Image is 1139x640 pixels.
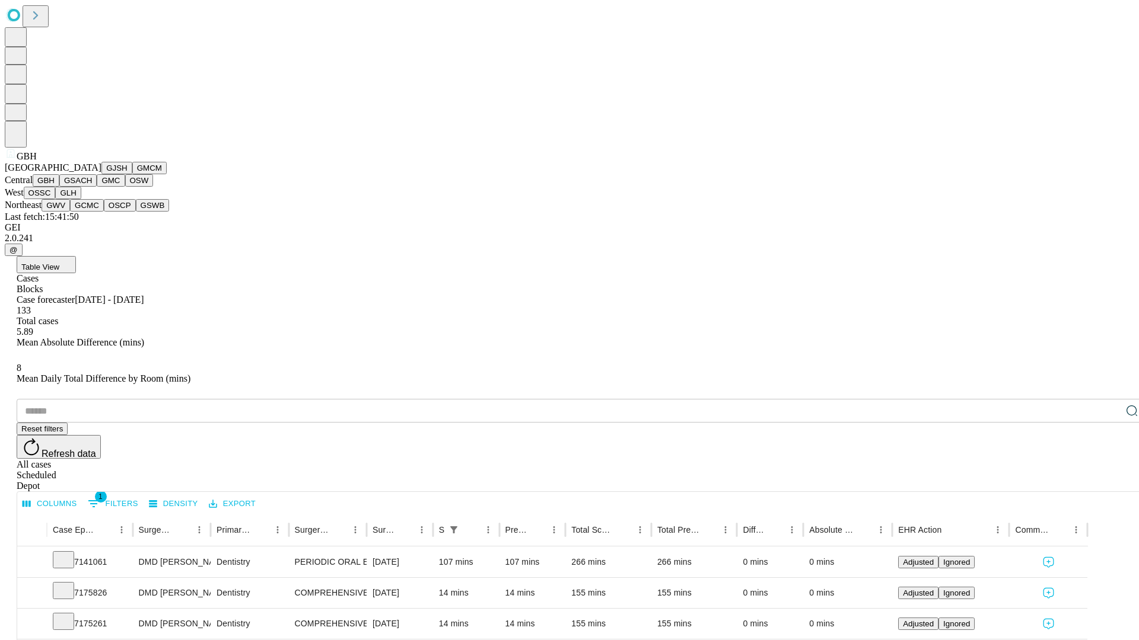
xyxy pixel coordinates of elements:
button: GMCM [132,162,167,174]
div: 155 mins [571,609,645,639]
div: DMD [PERSON_NAME] R Dmd [139,547,205,577]
button: Menu [347,521,364,538]
button: Menu [873,521,889,538]
button: Sort [1051,521,1068,538]
div: 155 mins [657,578,731,608]
div: Total Predicted Duration [657,525,700,535]
button: Expand [23,614,41,635]
div: 0 mins [743,609,797,639]
div: Dentistry [217,547,282,577]
button: Sort [253,521,269,538]
div: 107 mins [439,547,494,577]
button: Menu [632,521,648,538]
button: GJSH [101,162,132,174]
button: Menu [113,521,130,538]
div: Case Epic Id [53,525,96,535]
span: 8 [17,363,21,373]
div: 14 mins [505,609,560,639]
button: Refresh data [17,435,101,459]
div: Surgery Date [373,525,396,535]
div: 7175261 [53,609,127,639]
button: Adjusted [898,587,938,599]
span: Reset filters [21,424,63,433]
button: Select columns [20,495,80,513]
span: 1 [95,491,107,503]
button: Density [146,495,201,513]
button: GMC [97,174,125,187]
div: [DATE] [373,547,427,577]
div: 266 mins [657,547,731,577]
span: Case forecaster [17,295,75,305]
button: GLH [55,187,81,199]
button: GBH [33,174,59,187]
span: [GEOGRAPHIC_DATA] [5,162,101,172]
button: GCMC [70,199,104,212]
button: Menu [546,521,562,538]
button: Sort [174,521,191,538]
div: Surgery Name [295,525,329,535]
button: Menu [784,521,800,538]
div: COMPREHENSIVE ORAL EXAM [295,578,361,608]
div: EHR Action [898,525,941,535]
div: 14 mins [505,578,560,608]
button: Sort [463,521,480,538]
div: Difference [743,525,766,535]
div: Predicted In Room Duration [505,525,529,535]
button: Menu [1068,521,1084,538]
button: Show filters [85,494,141,513]
span: Adjusted [903,619,934,628]
span: Adjusted [903,558,934,567]
div: PERIODIC ORAL EXAM [295,547,361,577]
button: Sort [943,521,959,538]
span: Central [5,175,33,185]
button: Sort [767,521,784,538]
span: West [5,187,24,197]
div: [DATE] [373,609,427,639]
button: Reset filters [17,423,68,435]
span: Mean Daily Total Difference by Room (mins) [17,373,190,383]
button: Sort [529,521,546,538]
div: COMPREHENSIVE ORAL EXAM [295,609,361,639]
button: OSSC [24,187,56,199]
button: OSW [125,174,154,187]
button: @ [5,244,23,256]
button: Show filters [446,521,462,538]
div: 0 mins [809,609,886,639]
div: 155 mins [571,578,645,608]
button: Adjusted [898,617,938,630]
div: 0 mins [743,547,797,577]
button: GWV [42,199,70,212]
div: 2.0.241 [5,233,1134,244]
span: GBH [17,151,37,161]
button: OSCP [104,199,136,212]
span: Adjusted [903,588,934,597]
div: Surgeon Name [139,525,173,535]
button: Export [206,495,259,513]
div: 1 active filter [446,521,462,538]
button: Ignored [938,587,975,599]
div: Dentistry [217,609,282,639]
button: Sort [397,521,413,538]
div: Total Scheduled Duration [571,525,614,535]
button: Sort [330,521,347,538]
button: Menu [990,521,1006,538]
span: Total cases [17,316,58,326]
button: Expand [23,583,41,604]
span: Mean Absolute Difference (mins) [17,337,144,347]
button: Adjusted [898,556,938,568]
div: 107 mins [505,547,560,577]
div: 14 mins [439,609,494,639]
div: [DATE] [373,578,427,608]
span: Ignored [943,558,970,567]
div: Absolute Difference [809,525,855,535]
span: [DATE] - [DATE] [75,295,144,305]
div: 7175826 [53,578,127,608]
div: Comments [1015,525,1049,535]
button: Sort [97,521,113,538]
span: Northeast [5,200,42,210]
span: Last fetch: 15:41:50 [5,212,79,222]
button: Menu [413,521,430,538]
button: Ignored [938,556,975,568]
div: GEI [5,222,1134,233]
span: Table View [21,263,59,271]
